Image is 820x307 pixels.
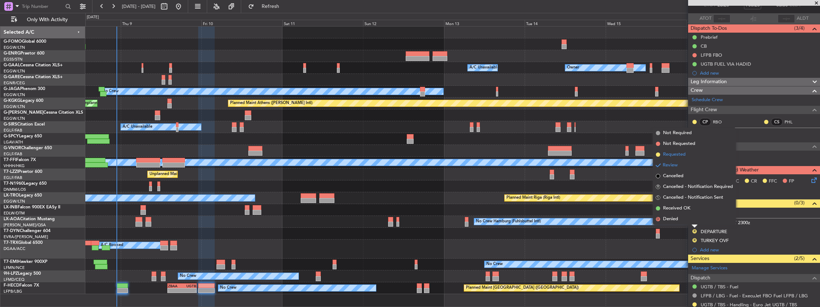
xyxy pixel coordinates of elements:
div: Mon 13 [444,20,525,26]
a: LX-AOACitation Mustang [4,217,55,221]
a: LGAV/ATH [4,140,23,145]
div: - [168,288,182,293]
div: A/C Unavailable [469,62,499,73]
span: G-GARE [4,75,20,79]
button: R [692,238,697,242]
span: Review [663,162,678,169]
a: RBO [713,119,729,125]
span: T7-N1960 [4,181,24,186]
a: EGSS/STN [4,57,23,62]
div: CB [701,43,707,49]
div: UGTB [182,284,196,288]
span: LX-TRO [4,193,19,198]
span: Crew [691,86,703,95]
a: Manage Services [692,265,728,272]
a: T7-LZZIPraetor 600 [4,170,42,174]
div: No Crew [220,283,237,293]
span: Flight Crew [691,106,717,114]
input: Trip Number [22,1,63,12]
a: EGGW/LTN [4,199,25,204]
a: EGGW/LTN [4,45,25,50]
a: PHL [785,119,801,125]
div: Wed 15 [606,20,687,26]
span: G-[PERSON_NAME] [4,110,43,115]
a: [PERSON_NAME]/QSA [4,222,46,228]
div: No Crew Hamburg (Fuhlsbuttel Intl) [476,216,541,227]
span: Cancelled - Notification Required [663,183,733,190]
div: [DATE] [87,14,99,20]
a: G-[PERSON_NAME]Cessna Citation XLS [4,110,83,115]
span: Leg Information [691,78,727,86]
span: G-FOMO [4,39,22,44]
a: EVRA/[PERSON_NAME] [4,234,48,240]
span: G-ENRG [4,51,20,56]
div: Fri 10 [201,20,282,26]
span: [DATE] - [DATE] [122,3,156,10]
a: DGAA/ACC [4,246,25,251]
span: FP [789,178,794,185]
div: LFPB FBO [701,52,722,58]
button: Only With Activity [8,14,78,25]
a: T7-TRXGlobal 6500 [4,241,43,245]
div: Unplanned Maint [GEOGRAPHIC_DATA] ([GEOGRAPHIC_DATA]) [149,169,267,180]
a: T7-N1960Legacy 650 [4,181,47,186]
span: G-VNOR [4,146,21,150]
a: EGLF/FAB [4,128,22,133]
a: EGGW/LTN [4,116,25,121]
a: EGGW/LTN [4,104,25,109]
a: G-KGKGLegacy 600 [4,99,43,103]
div: Owner [567,62,579,73]
a: LFMD/CEQ [4,277,24,282]
div: Sat 11 [282,20,363,26]
div: Tue 14 [525,20,606,26]
span: G-KGKG [4,99,20,103]
div: Add new [700,247,816,253]
span: G-JAGA [4,87,20,91]
a: UGTB / TBS - Fuel [701,284,738,290]
a: LFMN/NCE [4,265,25,270]
a: Schedule Crew [692,96,723,104]
span: S [656,195,660,200]
div: CP [699,118,711,126]
span: T7-LZZI [4,170,18,174]
button: Refresh [245,1,288,12]
span: G-SPCY [4,134,19,138]
a: EGGW/LTN [4,92,25,98]
span: Requested [663,151,686,158]
span: Cancelled - Notification Sent [663,194,723,201]
span: D [656,217,660,221]
div: A/C Unavailable [123,122,152,132]
a: 9H-LPZLegacy 500 [4,271,41,276]
span: (3/4) [794,24,805,32]
a: G-SIRSCitation Excel [4,122,45,127]
div: Add new [700,70,816,76]
a: G-FOMOGlobal 6000 [4,39,46,44]
span: 9H-LPZ [4,271,18,276]
span: Dispatch [691,274,710,282]
div: DEPARTURE [701,228,727,235]
div: Planned Maint Athens ([PERSON_NAME] Intl) [230,98,313,109]
a: EGLF/FAB [4,175,22,180]
span: Refresh [256,4,286,9]
span: FFC [769,178,777,185]
span: (2/5) [794,255,805,262]
a: LX-TROLegacy 650 [4,193,42,198]
a: G-ENRGPraetor 600 [4,51,44,56]
a: LFPB / LBG - Fuel - ExecuJet FBO Fuel LFPB / LBG [701,293,808,299]
span: Not Required [663,129,692,137]
span: LX-INB [4,205,18,209]
div: No Crew [180,271,196,282]
a: G-JAGAPhenom 300 [4,87,45,91]
span: CR [751,178,757,185]
span: T7-FFI [4,158,16,162]
a: T7-EMIHawker 900XP [4,260,47,264]
a: LX-INBFalcon 900EX EASy II [4,205,60,209]
span: F-HECD [4,283,19,288]
span: G-SIRS [4,122,17,127]
a: G-VNORChallenger 650 [4,146,52,150]
span: T7-EMI [4,260,18,264]
a: G-GAALCessna Citation XLS+ [4,63,63,67]
a: F-HECDFalcon 7X [4,283,39,288]
div: Planned Maint Riga (Riga Intl) [506,193,560,203]
div: Planned Maint [GEOGRAPHIC_DATA] ([GEOGRAPHIC_DATA]) [466,283,579,293]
